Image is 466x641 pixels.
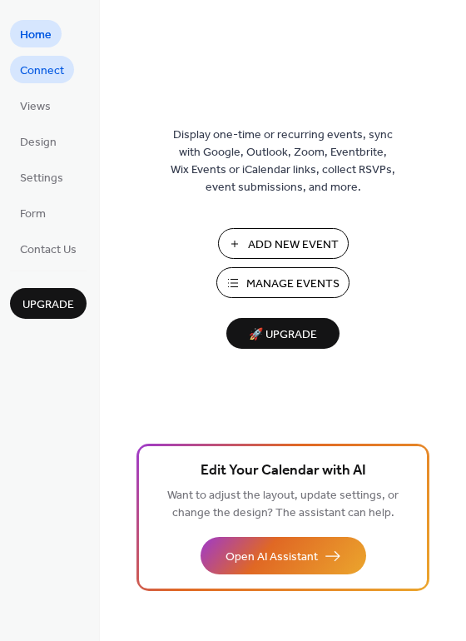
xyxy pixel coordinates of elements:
span: Settings [20,170,63,187]
span: Manage Events [246,276,340,293]
button: Open AI Assistant [201,537,366,574]
span: Form [20,206,46,223]
span: Add New Event [248,236,339,254]
a: Connect [10,56,74,83]
a: Views [10,92,61,119]
span: Connect [20,62,64,80]
span: Design [20,134,57,152]
a: Design [10,127,67,155]
span: Upgrade [22,296,74,314]
a: Form [10,199,56,226]
span: Home [20,27,52,44]
button: Add New Event [218,228,349,259]
a: Home [10,20,62,47]
a: Contact Us [10,235,87,262]
button: 🚀 Upgrade [226,318,340,349]
span: Want to adjust the layout, update settings, or change the design? The assistant can help. [167,484,399,524]
button: Upgrade [10,288,87,319]
a: Settings [10,163,73,191]
span: Display one-time or recurring events, sync with Google, Outlook, Zoom, Eventbrite, Wix Events or ... [171,127,395,196]
span: Edit Your Calendar with AI [201,460,366,483]
span: Open AI Assistant [226,549,318,566]
span: Contact Us [20,241,77,259]
span: Views [20,98,51,116]
span: 🚀 Upgrade [236,324,330,346]
button: Manage Events [216,267,349,298]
